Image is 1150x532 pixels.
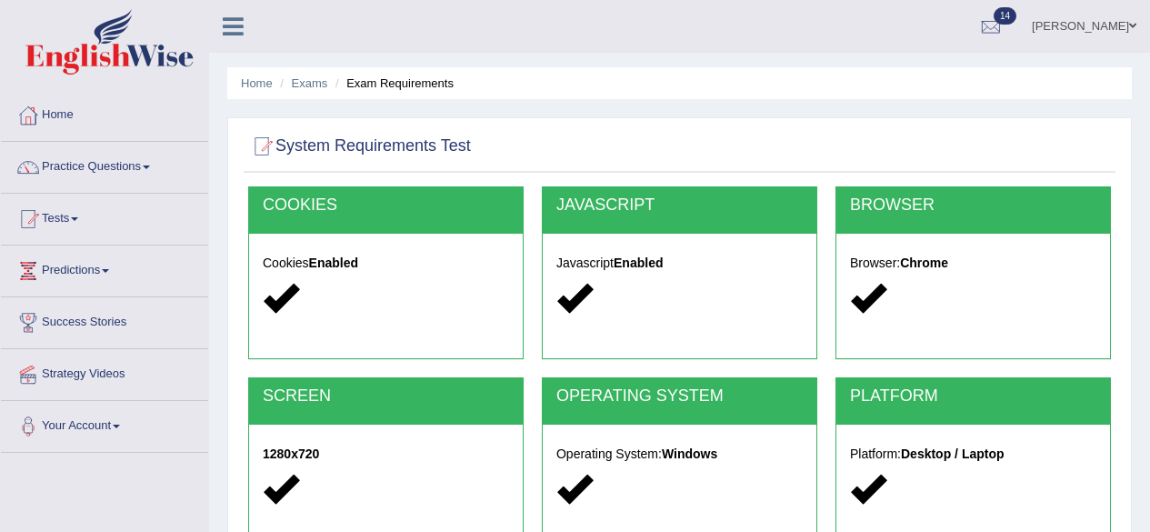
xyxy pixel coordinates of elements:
[263,256,509,270] h5: Cookies
[850,196,1096,215] h2: BROWSER
[1,297,208,343] a: Success Stories
[900,256,948,270] strong: Chrome
[556,256,803,270] h5: Javascript
[309,256,358,270] strong: Enabled
[248,133,471,160] h2: System Requirements Test
[850,447,1096,461] h5: Platform:
[556,196,803,215] h2: JAVASCRIPT
[1,349,208,395] a: Strategy Videos
[1,246,208,291] a: Predictions
[556,447,803,461] h5: Operating System:
[263,387,509,406] h2: SCREEN
[556,387,803,406] h2: OPERATING SYSTEM
[1,142,208,187] a: Practice Questions
[662,447,717,461] strong: Windows
[1,90,208,136] a: Home
[1,194,208,239] a: Tests
[994,7,1016,25] span: 14
[331,75,454,92] li: Exam Requirements
[1,401,208,447] a: Your Account
[901,447,1005,461] strong: Desktop / Laptop
[263,196,509,215] h2: COOKIES
[263,447,319,461] strong: 1280x720
[850,387,1096,406] h2: PLATFORM
[241,76,273,90] a: Home
[850,256,1096,270] h5: Browser:
[292,76,328,90] a: Exams
[614,256,663,270] strong: Enabled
